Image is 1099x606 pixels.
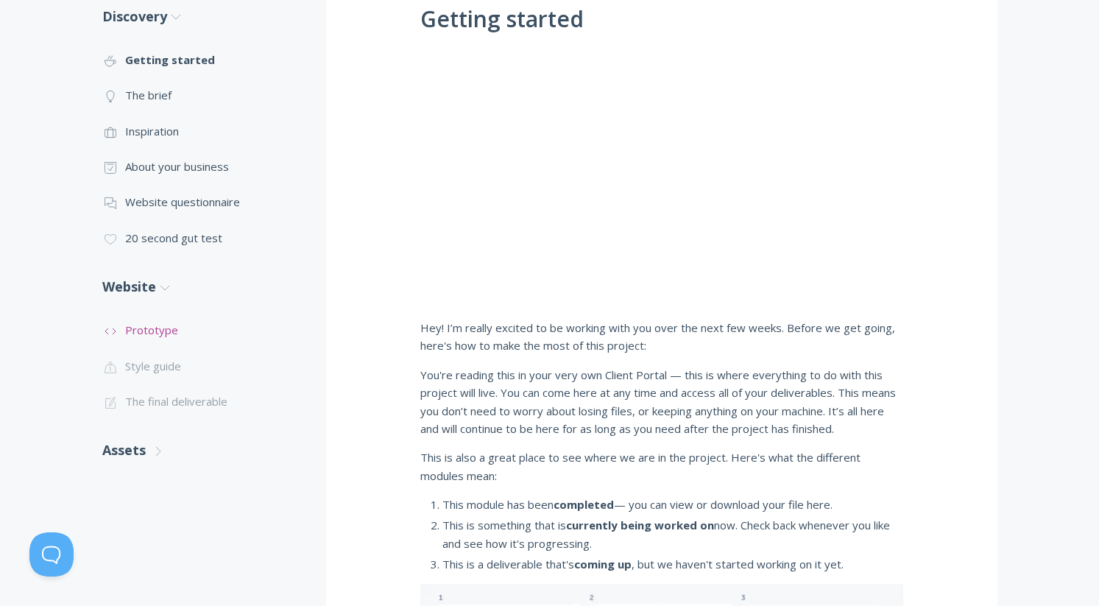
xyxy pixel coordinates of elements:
[102,312,297,348] a: Prototype
[442,555,903,573] li: This is a deliverable that's , but we haven't started working on it yet.
[102,267,297,306] a: Website
[102,77,297,113] a: The brief
[102,220,297,256] a: 20 second gut test
[420,366,903,438] p: You're reading this in your very own Client Portal — this is where everything to do with this pro...
[102,431,297,470] a: Assets
[420,7,903,32] h1: Getting started
[102,113,297,149] a: Inspiration
[29,532,74,577] iframe: Toggle Customer Support
[574,557,632,571] strong: coming up
[420,43,891,308] iframe: <span data-mce-type="bookmark" style="display:inline-block;width:0px;overflow:hidden;line-height:...
[554,497,614,512] strong: completed
[420,319,903,355] p: Hey! I’m really excited to be working with you over the next few weeks. Before we get going, here...
[442,516,903,552] li: This is something that is now. Check back whenever you like and see how it's progressing.
[566,518,714,532] strong: currently being worked on
[442,496,903,513] li: This module has been — you can view or download your file here.
[102,42,297,77] a: Getting started
[102,149,297,184] a: About your business
[420,448,903,485] p: This is also a great place to see where we are in the project. Here's what the different modules ...
[102,184,297,219] a: Website questionnaire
